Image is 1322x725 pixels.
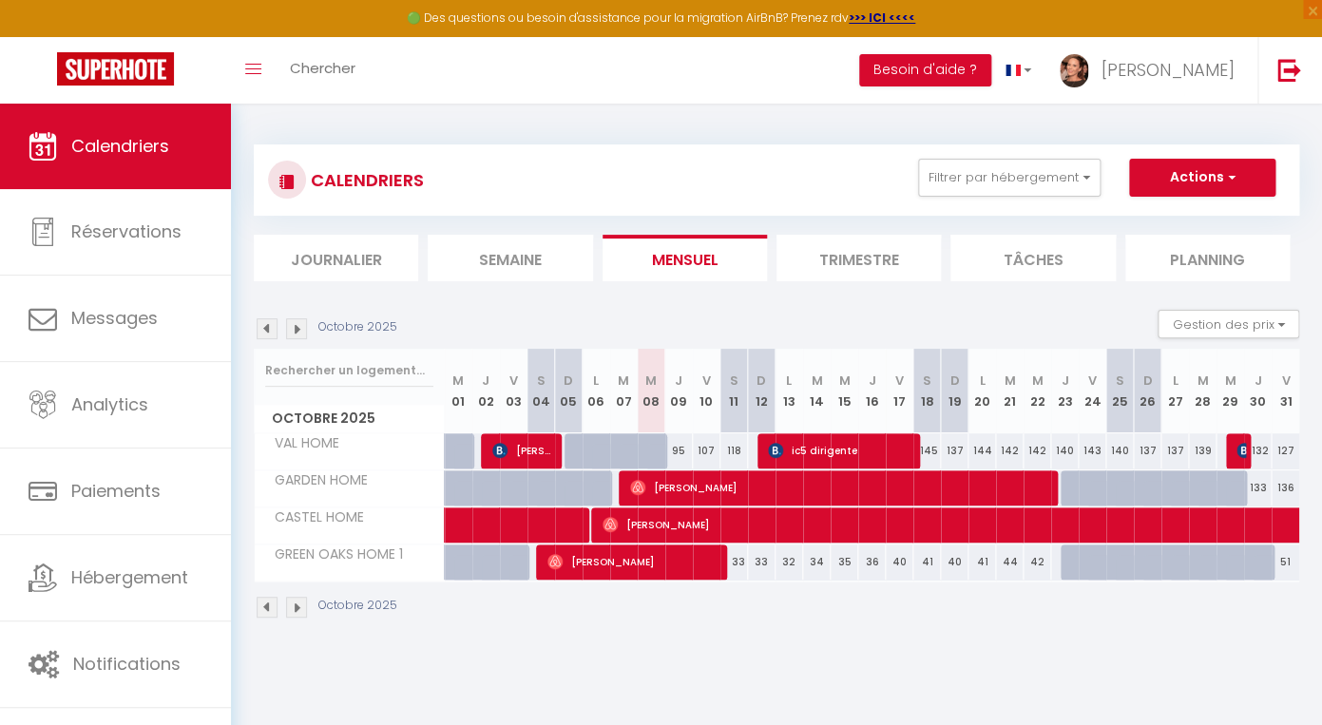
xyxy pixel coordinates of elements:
[803,544,831,580] div: 34
[748,544,776,580] div: 33
[610,349,638,433] th: 07
[1189,433,1217,468] div: 139
[1045,37,1257,104] a: ... [PERSON_NAME]
[527,349,555,433] th: 04
[895,372,904,390] abbr: V
[1244,433,1272,468] div: 132
[1134,433,1161,468] div: 137
[1158,310,1299,338] button: Gestion des prix
[886,349,913,433] th: 17
[1051,433,1079,468] div: 140
[1060,54,1088,87] img: ...
[1106,433,1134,468] div: 140
[593,372,599,390] abbr: L
[868,372,875,390] abbr: J
[1101,58,1234,82] span: [PERSON_NAME]
[996,544,1024,580] div: 44
[1277,58,1301,82] img: logout
[831,544,858,580] div: 35
[1088,372,1097,390] abbr: V
[941,433,968,468] div: 137
[265,353,433,388] input: Rechercher un logement...
[968,544,996,580] div: 41
[675,372,682,390] abbr: J
[665,349,693,433] th: 09
[1134,349,1161,433] th: 26
[858,544,886,580] div: 36
[849,10,915,26] a: >>> ICI <<<<
[603,235,767,281] li: Mensuel
[996,433,1024,468] div: 142
[1172,372,1178,390] abbr: L
[1236,432,1246,468] span: [PERSON_NAME]
[1244,349,1272,433] th: 30
[918,159,1101,197] button: Filtrer par hébergement
[693,349,720,433] th: 10
[768,432,915,468] span: ic5 dirigente
[979,372,985,390] abbr: L
[949,372,959,390] abbr: D
[913,433,941,468] div: 145
[757,372,766,390] abbr: D
[537,372,546,390] abbr: S
[618,372,629,390] abbr: M
[1129,159,1275,197] button: Actions
[831,349,858,433] th: 15
[445,349,472,433] th: 01
[258,507,369,528] span: CASTEL HOME
[720,349,748,433] th: 11
[1125,235,1290,281] li: Planning
[1272,349,1299,433] th: 31
[913,349,941,433] th: 18
[71,565,188,589] span: Hébergement
[776,349,803,433] th: 13
[500,349,527,433] th: 03
[482,372,489,390] abbr: J
[923,372,931,390] abbr: S
[720,544,748,580] div: 33
[492,432,557,468] span: [PERSON_NAME]
[258,433,344,454] span: VAL HOME
[258,470,373,491] span: GARDEN HOME
[1004,372,1015,390] abbr: M
[702,372,711,390] abbr: V
[583,349,610,433] th: 06
[1217,349,1244,433] th: 29
[1224,372,1236,390] abbr: M
[255,405,444,432] span: Octobre 2025
[564,372,573,390] abbr: D
[555,349,583,433] th: 05
[803,349,831,433] th: 14
[968,349,996,433] th: 20
[254,235,418,281] li: Journalier
[71,306,158,330] span: Messages
[720,433,748,468] div: 118
[941,544,968,580] div: 40
[509,372,518,390] abbr: V
[1051,349,1079,433] th: 23
[1142,372,1152,390] abbr: D
[645,372,657,390] abbr: M
[71,134,169,158] span: Calendriers
[547,544,722,580] span: [PERSON_NAME]
[968,433,996,468] div: 144
[776,235,941,281] li: Trimestre
[290,58,355,78] span: Chercher
[71,479,161,503] span: Paiements
[1189,349,1217,433] th: 28
[1161,349,1189,433] th: 27
[996,349,1024,433] th: 21
[71,219,182,243] span: Réservations
[693,433,720,468] div: 107
[859,54,991,86] button: Besoin d'aide ?
[886,544,913,580] div: 40
[786,372,792,390] abbr: L
[1161,433,1189,468] div: 137
[258,544,408,565] span: GREEN OAKS HOME 1
[1106,349,1134,433] th: 25
[1197,372,1208,390] abbr: M
[276,37,370,104] a: Chercher
[1281,372,1290,390] abbr: V
[941,349,968,433] th: 19
[730,372,738,390] abbr: S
